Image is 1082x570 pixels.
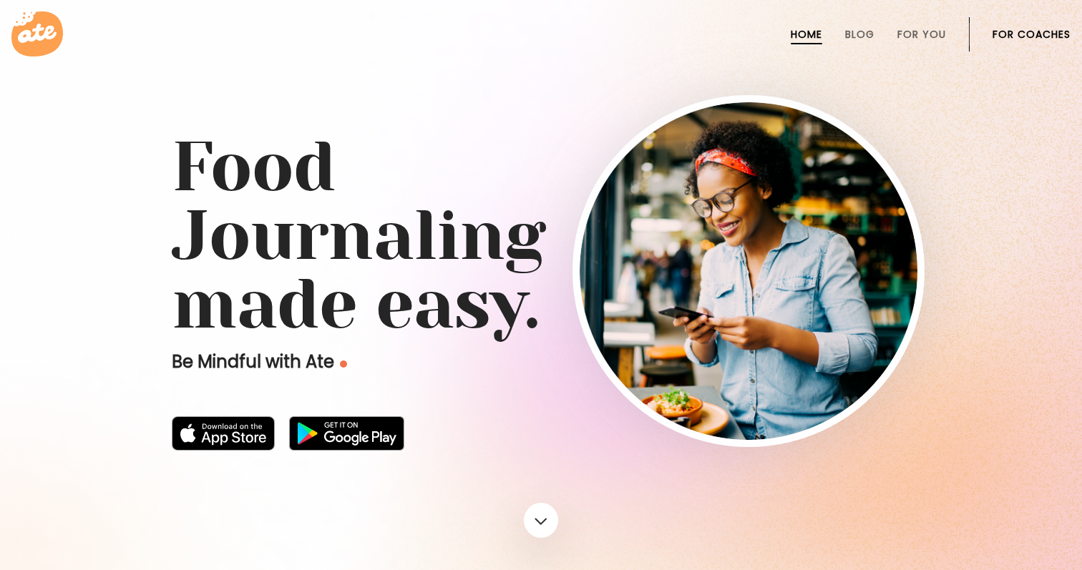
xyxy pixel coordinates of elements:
[845,29,874,40] a: Blog
[993,29,1071,40] a: For Coaches
[580,102,917,440] img: home-hero-img-rounded.png
[897,29,946,40] a: For You
[791,29,822,40] a: Home
[172,350,572,373] p: Be Mindful with Ate
[172,133,910,339] h1: Food Journaling made easy.
[289,416,404,451] img: badge-download-google.png
[172,416,275,451] img: badge-download-apple.svg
